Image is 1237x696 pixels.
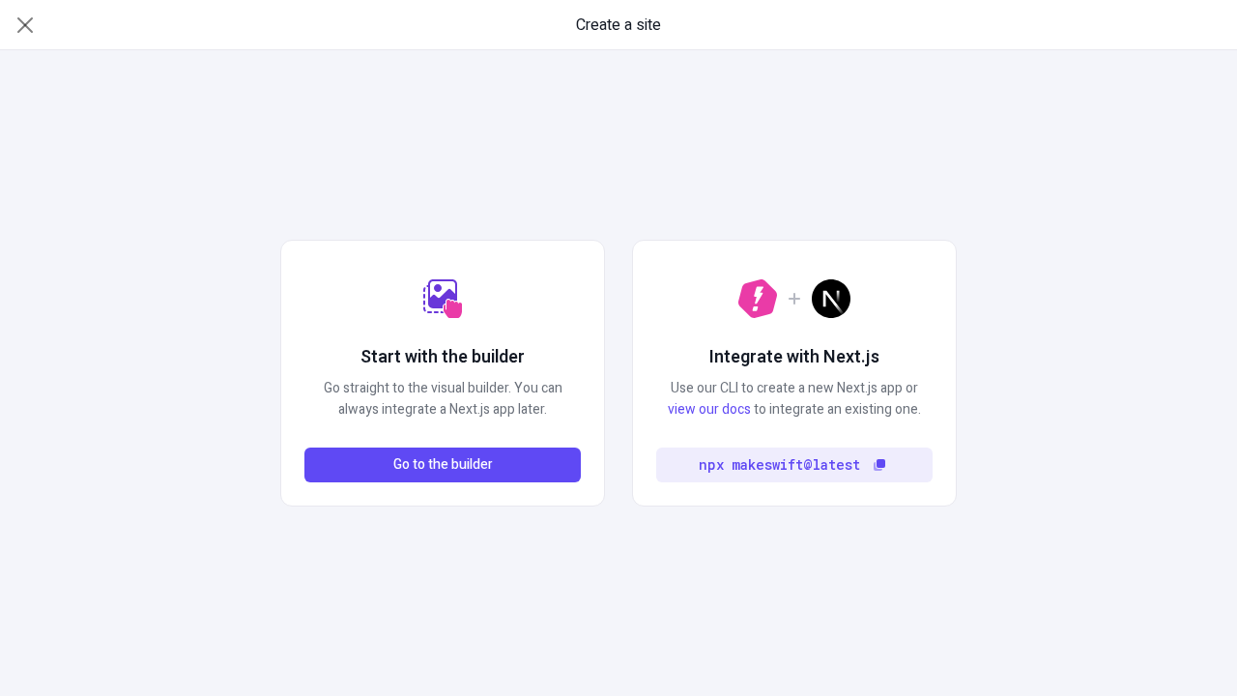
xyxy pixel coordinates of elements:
p: Go straight to the visual builder. You can always integrate a Next.js app later. [304,378,581,420]
button: Go to the builder [304,448,581,482]
code: npx makeswift@latest [699,454,860,476]
span: Create a site [576,14,661,37]
p: Use our CLI to create a new Next.js app or to integrate an existing one. [656,378,933,420]
a: view our docs [668,399,751,420]
h2: Start with the builder [360,345,525,370]
h2: Integrate with Next.js [709,345,879,370]
span: Go to the builder [393,454,493,476]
